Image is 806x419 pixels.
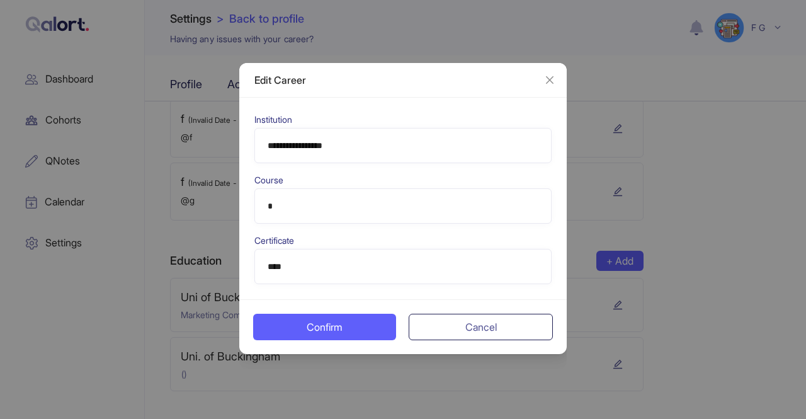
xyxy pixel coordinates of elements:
[409,314,553,340] button: Cancel
[254,234,552,248] p: Certificate
[254,73,552,87] div: Edit Career
[254,113,552,127] p: Institution
[545,75,555,85] span: close
[253,314,396,340] button: Confirm
[254,173,552,187] p: Course
[533,63,567,97] button: Close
